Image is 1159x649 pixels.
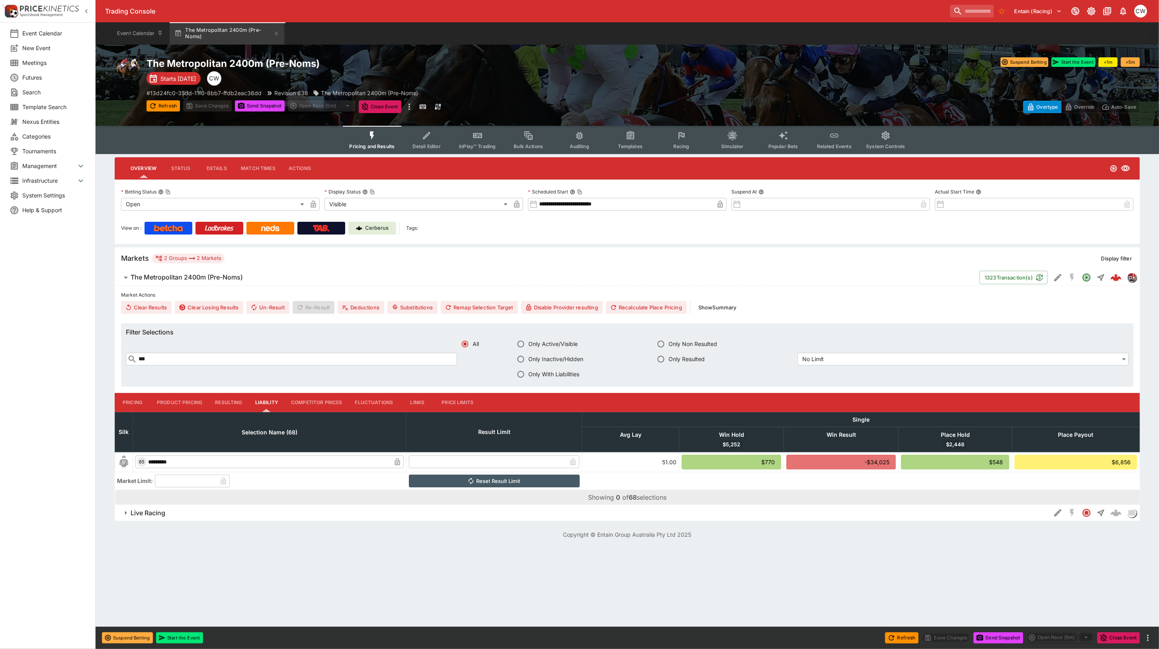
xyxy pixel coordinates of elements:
[1100,4,1114,18] button: Documentation
[399,393,435,412] button: Links
[282,159,318,178] button: Actions
[22,147,86,155] span: Tournaments
[293,301,334,314] span: Re-Result
[359,100,401,113] button: Close Event
[1061,101,1098,113] button: Override
[117,455,130,468] img: blank-silk.png
[1010,5,1067,18] button: Select Tenant
[935,188,974,195] p: Actual Start Time
[22,59,86,67] span: Meetings
[121,301,172,314] button: Clear Results
[1001,57,1048,67] button: Suspend Betting
[407,412,582,452] th: Result Limit
[1143,633,1153,643] button: more
[1065,506,1079,520] button: SGM Disabled
[154,225,183,231] img: Betcha
[235,159,282,178] button: Match Times
[96,530,1159,539] p: Copyright © Entain Group Australia Pty Ltd 2025
[160,74,196,83] p: Starts [DATE]
[22,206,86,214] span: Help & Support
[150,393,209,412] button: Product Pricing
[1051,506,1065,520] button: Edit Detail
[618,143,643,149] span: Templates
[932,430,979,440] span: Place Hold
[365,224,389,232] p: Cerberus
[976,189,981,195] button: Actual Start Time
[170,22,284,45] button: The Metropolitan 2400m (Pre-Noms)
[22,132,86,141] span: Categories
[324,188,361,195] p: Display Status
[1051,270,1065,285] button: Edit Detail
[156,632,203,643] button: Start the Event
[901,455,1009,469] div: $548
[710,430,753,440] span: Win Hold
[1068,4,1083,18] button: Connected to PK
[528,370,579,378] span: Only With Liabilities
[356,225,362,231] img: Cerberus
[731,188,757,195] p: Suspend At
[22,103,86,111] span: Template Search
[246,301,289,314] span: Un-Result
[797,353,1129,366] div: No Limit
[199,159,235,178] button: Details
[1094,506,1108,520] button: Straight
[155,254,221,263] div: 2 Groups 2 Markets
[115,270,979,285] button: The Metropolitan 2400m (Pre-Noms)
[2,3,18,19] img: PriceKinetics Logo
[521,301,603,314] button: Disable Provider resulting
[1134,5,1147,18] div: Christopher Winter
[121,222,141,235] label: View on :
[165,189,171,195] button: Copy To Clipboard
[261,225,279,231] img: Neds
[274,89,308,97] p: Revision 638
[528,355,583,363] span: Only Inactive/Hidden
[1074,103,1095,111] p: Override
[22,176,76,185] span: Infrastructure
[768,143,798,149] span: Popular Bets
[1084,4,1098,18] button: Toggle light/dark mode
[313,225,330,231] img: TabNZ
[207,71,221,86] div: Chris Winter
[321,89,418,97] p: The Metropolitan 2400m (Pre-Noms)
[719,441,743,449] span: $5,252
[1094,270,1108,285] button: Straight
[570,189,575,195] button: Scheduled StartCopy To Clipboard
[115,505,1051,521] button: Live Racing
[817,143,852,149] span: Related Events
[995,5,1008,18] button: No Bookmarks
[1050,430,1102,440] span: Place Payout
[1098,57,1118,67] button: +1m
[147,57,643,70] h2: Copy To Clipboard
[528,340,578,348] span: Only Active/Visible
[758,189,764,195] button: Suspend At
[175,301,243,314] button: Clear Losing Results
[721,143,743,149] span: Simulator
[1108,270,1124,285] a: 125d0800-8bd0-4799-9bf2-b3a5f1f0dcad
[611,430,650,440] span: Avg Lay
[126,328,1129,336] h6: Filter Selections
[435,393,480,412] button: Price Limits
[885,632,919,643] button: Refresh
[20,6,79,12] img: PriceKinetics
[343,126,911,154] div: Event type filters
[137,459,146,465] span: 65
[22,162,76,170] span: Management
[570,143,589,149] span: Auditing
[20,13,63,17] img: Sportsbook Management
[786,455,896,469] div: -$34,025
[1127,273,1137,282] div: pricekinetics
[147,89,262,97] p: Copy To Clipboard
[588,493,666,502] p: Showing of selections
[124,159,163,178] button: Overview
[1096,252,1137,265] button: Display filter
[205,225,234,231] img: Ladbrokes
[406,222,418,235] label: Tags:
[387,301,438,314] button: Substitutions
[584,458,676,466] div: 51.00
[22,191,86,199] span: System Settings
[1116,4,1130,18] button: Notifications
[606,301,687,314] button: Recalculate Place Pricing
[473,340,479,348] span: All
[22,117,86,126] span: Nexus Entities
[1023,101,1140,113] div: Start From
